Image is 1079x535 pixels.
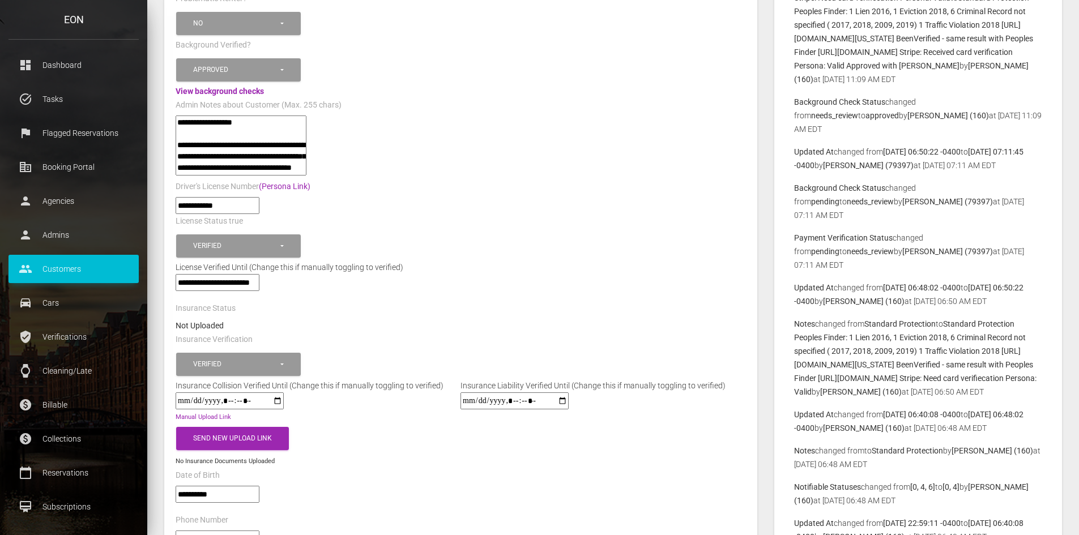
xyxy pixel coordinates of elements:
div: Insurance Liability Verified Until (Change this if manually toggling to verified) [452,379,734,392]
p: Tasks [17,91,130,108]
b: needs_review [847,197,894,206]
a: flag Flagged Reservations [8,119,139,147]
a: dashboard Dashboard [8,51,139,79]
label: Insurance Verification [176,334,253,345]
p: Collections [17,430,130,447]
b: Background Check Status [794,183,885,192]
a: person Agencies [8,187,139,215]
b: approved [865,111,899,120]
p: changed from to by at [DATE] 07:11 AM EDT [794,145,1042,172]
p: Cars [17,294,130,311]
b: [0, 4] [942,482,959,491]
p: Reservations [17,464,130,481]
p: changed from to by at [DATE] 06:48 AM EDT [794,480,1042,507]
small: No Insurance Documents Uploaded [176,457,275,465]
a: Manual Upload Link [176,413,231,421]
p: Dashboard [17,57,130,74]
b: pending [811,197,839,206]
label: Admin Notes about Customer (Max. 255 chars) [176,100,342,111]
b: [PERSON_NAME] (79397) [902,247,993,256]
p: changed from to by at [DATE] 07:11 AM EDT [794,181,1042,222]
button: Approved [176,58,301,82]
p: Customers [17,260,130,277]
p: Verifications [17,328,130,345]
b: needs_review [847,247,894,256]
label: Driver's License Number [176,181,310,192]
b: Standard Protection [872,446,943,455]
b: pending [811,247,839,256]
div: Approved [193,65,279,75]
button: Verified [176,353,301,376]
p: changed from to by at [DATE] 07:11 AM EDT [794,231,1042,272]
b: [DATE] 22:59:11 -0400 [883,519,961,528]
b: [PERSON_NAME] (160) [823,423,905,433]
p: Agencies [17,192,130,209]
b: [DATE] 06:50:22 -0400 [883,147,961,156]
b: Updated At [794,519,834,528]
b: Updated At [794,283,834,292]
b: [DATE] 06:40:08 -0400 [883,410,961,419]
button: No [176,12,301,35]
b: Standard Protection [864,319,936,328]
a: drive_eta Cars [8,289,139,317]
label: Date of Birth [176,470,220,481]
a: paid Billable [8,391,139,419]
a: paid Collections [8,425,139,453]
b: [PERSON_NAME] (160) [820,387,902,396]
b: Updated At [794,410,834,419]
b: needs_review [811,111,858,120]
b: Notifiable Statuses [794,482,861,491]
a: watch Cleaning/Late [8,357,139,385]
b: Background Check Status [794,97,885,106]
a: task_alt Tasks [8,85,139,113]
p: changed from to by at [DATE] 06:50 AM EDT [794,317,1042,399]
b: [PERSON_NAME] (160) [952,446,1033,455]
p: Subscriptions [17,498,130,515]
b: [0, 4, 6] [910,482,935,491]
b: Notes [794,446,815,455]
p: changed from to by at [DATE] 06:48 AM EDT [794,444,1042,471]
div: License Verified Until (Change this if manually toggling to verified) [167,260,754,274]
a: calendar_today Reservations [8,459,139,487]
p: changed from to by at [DATE] 06:50 AM EDT [794,281,1042,308]
a: verified_user Verifications [8,323,139,351]
p: Billable [17,396,130,413]
b: [PERSON_NAME] (160) [823,297,905,306]
label: Phone Number [176,515,228,526]
label: License Status true [176,216,243,227]
div: Insurance Collision Verified Until (Change this if manually toggling to verified) [167,379,452,392]
div: Verified [193,241,279,251]
b: [PERSON_NAME] (79397) [823,161,914,170]
p: Admins [17,226,130,243]
p: Flagged Reservations [17,125,130,142]
b: [PERSON_NAME] (79397) [902,197,993,206]
button: Verified [176,234,301,258]
a: person Admins [8,221,139,249]
button: Send New Upload Link [176,427,289,450]
p: Cleaning/Late [17,362,130,379]
b: Payment Verification Status [794,233,893,242]
a: (Persona Link) [259,182,310,191]
div: Verified [193,359,279,369]
a: View background checks [176,87,264,96]
p: changed from to by at [DATE] 06:48 AM EDT [794,408,1042,435]
b: [PERSON_NAME] (160) [907,111,989,120]
div: No [193,19,279,28]
label: Background Verified? [176,40,251,51]
b: Updated At [794,147,834,156]
a: corporate_fare Booking Portal [8,153,139,181]
p: Booking Portal [17,159,130,176]
a: people Customers [8,255,139,283]
b: Notes [794,319,815,328]
p: changed from to by at [DATE] 11:09 AM EDT [794,95,1042,136]
label: Insurance Status [176,303,236,314]
strong: Not Uploaded [176,321,224,330]
a: card_membership Subscriptions [8,493,139,521]
b: [DATE] 06:48:02 -0400 [883,283,961,292]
